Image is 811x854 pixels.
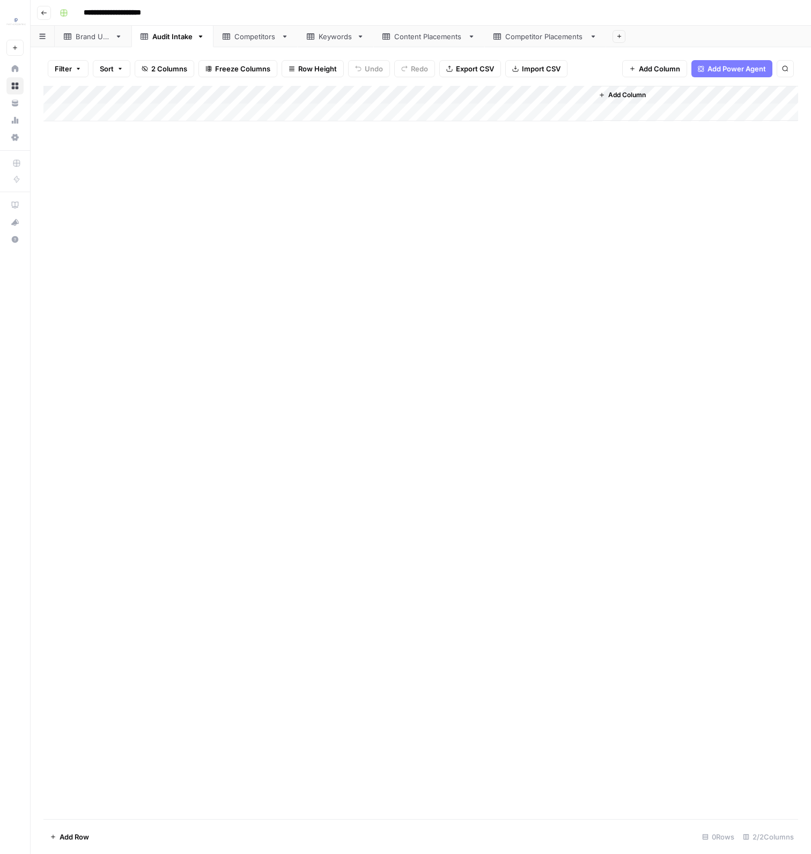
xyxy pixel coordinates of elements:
div: Brand URL [76,31,110,42]
a: Settings [6,129,24,146]
div: Competitor Placements [505,31,585,42]
a: Browse [6,77,24,94]
img: PartnerCentric Sales Tools Logo [6,12,26,32]
button: Redo [394,60,435,77]
span: Add Power Agent [707,63,766,74]
div: Content Placements [394,31,463,42]
button: What's new? [6,214,24,231]
button: Workspace: PartnerCentric Sales Tools [6,9,24,35]
div: 0 Rows [698,828,739,845]
button: Filter [48,60,89,77]
div: Audit Intake [152,31,193,42]
button: Help + Support [6,231,24,248]
a: Usage [6,112,24,129]
div: What's new? [7,214,23,230]
span: Import CSV [522,63,561,74]
button: Import CSV [505,60,567,77]
span: Freeze Columns [215,63,270,74]
span: 2 Columns [151,63,187,74]
button: Row Height [282,60,344,77]
span: Add Row [60,831,89,842]
span: Sort [100,63,114,74]
button: Sort [93,60,130,77]
a: AirOps Academy [6,196,24,214]
div: 2/2 Columns [739,828,798,845]
a: Competitors [213,26,298,47]
span: Redo [411,63,428,74]
span: Row Height [298,63,337,74]
button: 2 Columns [135,60,194,77]
button: Add Column [622,60,687,77]
a: Content Placements [373,26,484,47]
span: Add Column [639,63,680,74]
span: Add Column [608,90,646,100]
button: Add Column [594,88,650,102]
button: Freeze Columns [198,60,277,77]
button: Undo [348,60,390,77]
button: Export CSV [439,60,501,77]
a: Audit Intake [131,26,213,47]
a: Keywords [298,26,373,47]
a: Brand URL [55,26,131,47]
div: Competitors [234,31,277,42]
a: Competitor Placements [484,26,606,47]
span: Undo [365,63,383,74]
div: Keywords [319,31,352,42]
button: Add Power Agent [691,60,772,77]
span: Export CSV [456,63,494,74]
a: Home [6,60,24,77]
span: Filter [55,63,72,74]
a: Your Data [6,94,24,112]
button: Add Row [43,828,95,845]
